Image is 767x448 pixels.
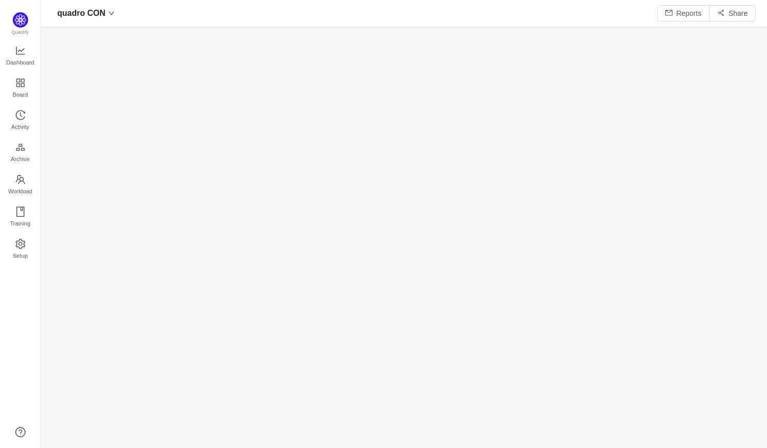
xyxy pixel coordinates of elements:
[15,175,26,195] a: Workload
[8,181,32,201] span: Workload
[15,110,26,131] a: Activity
[6,52,34,73] span: Dashboard
[11,149,30,169] span: Archive
[15,207,26,217] i: icon: book
[13,245,28,266] span: Setup
[15,427,26,437] a: icon: question-circle
[15,78,26,99] a: Board
[709,5,756,21] button: icon: share-altShare
[15,239,26,260] a: Setup
[15,78,26,88] i: icon: appstore
[15,174,26,185] i: icon: team
[15,142,26,152] i: icon: gold
[15,46,26,56] i: icon: line-chart
[57,5,105,21] span: quadro CON
[657,5,710,21] button: icon: mailReports
[11,117,29,137] span: Activity
[13,12,28,28] img: Quantify
[12,30,29,35] span: Quantify
[15,143,26,163] a: Archive
[15,239,26,249] i: icon: setting
[15,46,26,66] a: Dashboard
[108,10,114,16] i: icon: down
[10,213,30,234] span: Training
[13,84,28,105] span: Board
[15,110,26,120] i: icon: history
[15,207,26,228] a: Training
